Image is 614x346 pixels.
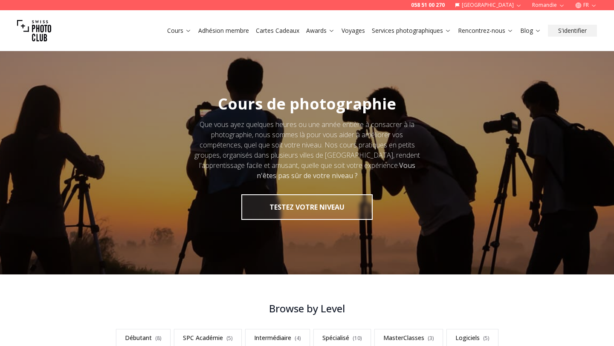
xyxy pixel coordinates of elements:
[252,25,303,37] button: Cartes Cadeaux
[483,334,489,342] span: ( 5 )
[520,26,541,35] a: Blog
[548,25,597,37] button: S'identifier
[195,25,252,37] button: Adhésion membre
[295,334,301,342] span: ( 4 )
[303,25,338,37] button: Awards
[198,26,249,35] a: Adhésion membre
[306,26,335,35] a: Awards
[411,2,445,9] a: 058 51 00 270
[241,194,373,220] button: TESTEZ VOTRE NIVEAU
[256,26,299,35] a: Cartes Cadeaux
[17,14,51,48] img: Swiss photo club
[368,25,455,37] button: Services photographiques
[167,26,191,35] a: Cours
[218,93,396,114] span: Cours de photographie
[458,26,513,35] a: Rencontrez-nous
[428,334,434,342] span: ( 3 )
[191,119,423,181] div: Que vous ayez quelques heures ou une année entière à consacrer à la photographie, nous sommes là ...
[353,334,362,342] span: ( 10 )
[455,25,517,37] button: Rencontrez-nous
[155,334,162,342] span: ( 8 )
[342,26,365,35] a: Voyages
[517,25,544,37] button: Blog
[338,25,368,37] button: Voyages
[226,334,233,342] span: ( 5 )
[96,302,518,315] h3: Browse by Level
[372,26,451,35] a: Services photographiques
[164,25,195,37] button: Cours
